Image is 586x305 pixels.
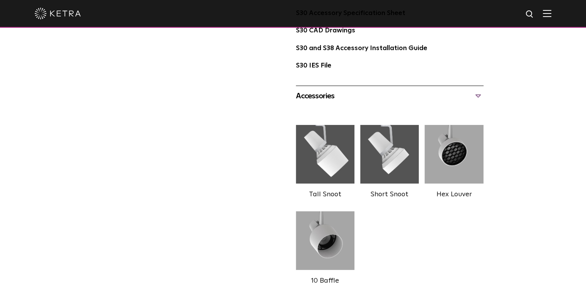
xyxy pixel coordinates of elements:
[543,10,551,17] img: Hamburger%20Nav.svg
[360,121,419,187] img: 28b6e8ee7e7e92b03ac7
[371,191,408,198] label: Short Snoot
[296,62,331,69] a: S30 IES File
[296,45,427,52] a: S30 and S38 Accessory Installation Guide
[525,10,535,19] img: search icon
[437,191,472,198] label: Hex Louver
[296,90,484,102] div: Accessories
[311,277,339,284] label: 10 Baffle
[296,208,354,273] img: 9e3d97bd0cf938513d6e
[309,191,341,198] label: Tall Snoot
[296,121,354,187] img: 561d9251a6fee2cab6f1
[35,8,81,19] img: ketra-logo-2019-white
[296,27,355,34] a: S30 CAD Drawings
[425,121,483,187] img: 3b1b0dc7630e9da69e6b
